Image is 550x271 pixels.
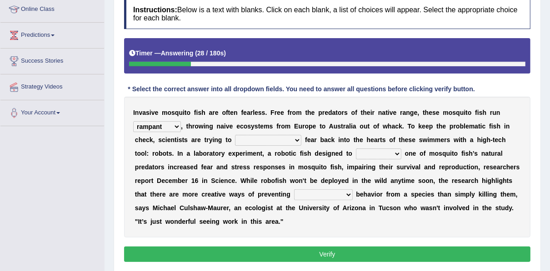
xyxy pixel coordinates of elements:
b: Instructions: [133,6,177,14]
b: h [401,136,405,143]
div: * Select the correct answer into all dropdown fields. You need to answer all questions before cli... [124,85,479,94]
b: e [436,109,440,116]
b: c [135,136,139,143]
b: o [222,109,226,116]
b: t [399,136,401,143]
b: e [313,123,316,130]
b: i [196,109,198,116]
b: I [177,150,179,157]
b: n [205,123,210,130]
b: i [177,136,179,143]
b: r [322,109,325,116]
b: o [338,109,342,116]
b: t [344,136,346,143]
b: s [258,109,262,116]
b: c [328,136,331,143]
b: n [171,136,175,143]
b: a [403,109,406,116]
b: t [354,136,356,143]
b: e [429,109,432,116]
b: u [299,123,303,130]
b: e [311,109,315,116]
b: i [351,123,353,130]
b: s [198,109,202,116]
b: y [251,123,255,130]
b: a [475,123,478,130]
b: s [493,123,497,130]
b: a [220,123,224,130]
b: a [195,150,199,157]
b: e [155,109,159,116]
b: o [244,123,248,130]
b: e [442,123,446,130]
b: m [264,123,269,130]
b: m [296,109,301,116]
a: Predictions [0,23,104,45]
b: y [209,136,213,143]
button: Verify [124,246,530,262]
b: h [363,109,367,116]
b: i [338,136,340,143]
b: f [377,123,380,130]
b: r [243,150,245,157]
b: a [209,150,213,157]
b: ( [195,49,197,57]
b: h [439,123,443,130]
b: e [277,109,280,116]
b: r [212,109,215,116]
b: o [468,109,472,116]
b: E [294,123,298,130]
b: l [253,109,255,116]
b: o [389,136,393,143]
b: t [368,123,370,130]
b: i [480,123,482,130]
b: t [175,136,177,143]
b: e [280,109,284,116]
b: i [204,123,205,130]
b: r [279,123,281,130]
b: o [360,123,364,130]
b: f [305,136,307,143]
b: w [454,136,459,143]
b: a [392,123,395,130]
b: r [290,109,292,116]
b: s [270,123,273,130]
b: o [411,123,415,130]
b: t [205,136,207,143]
b: s [382,136,386,143]
b: o [163,150,167,157]
b: i [491,123,493,130]
b: c [395,123,399,130]
b: o [203,150,207,157]
b: a [345,123,349,130]
b: o [228,136,232,143]
b: e [255,109,258,116]
b: e [167,136,171,143]
b: t [436,123,439,130]
b: r [275,109,277,116]
b: a [209,109,213,116]
b: r [192,123,195,130]
b: o [195,123,199,130]
b: k [399,123,402,130]
b: n [234,109,238,116]
b: p [429,123,433,130]
b: n [406,109,410,116]
b: a [332,109,336,116]
b: , [153,136,155,143]
b: t [135,150,137,157]
b: r [207,150,209,157]
b: t [493,136,495,143]
b: I [133,109,135,116]
b: n [340,136,344,143]
b: r [454,123,456,130]
b: t [361,109,363,116]
b: o [351,109,355,116]
b: t [320,123,322,130]
b: i [370,109,372,116]
b: e [236,123,240,130]
b: t [166,150,169,157]
b: s [419,136,423,143]
b: A [329,123,334,130]
b: e [215,109,219,116]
